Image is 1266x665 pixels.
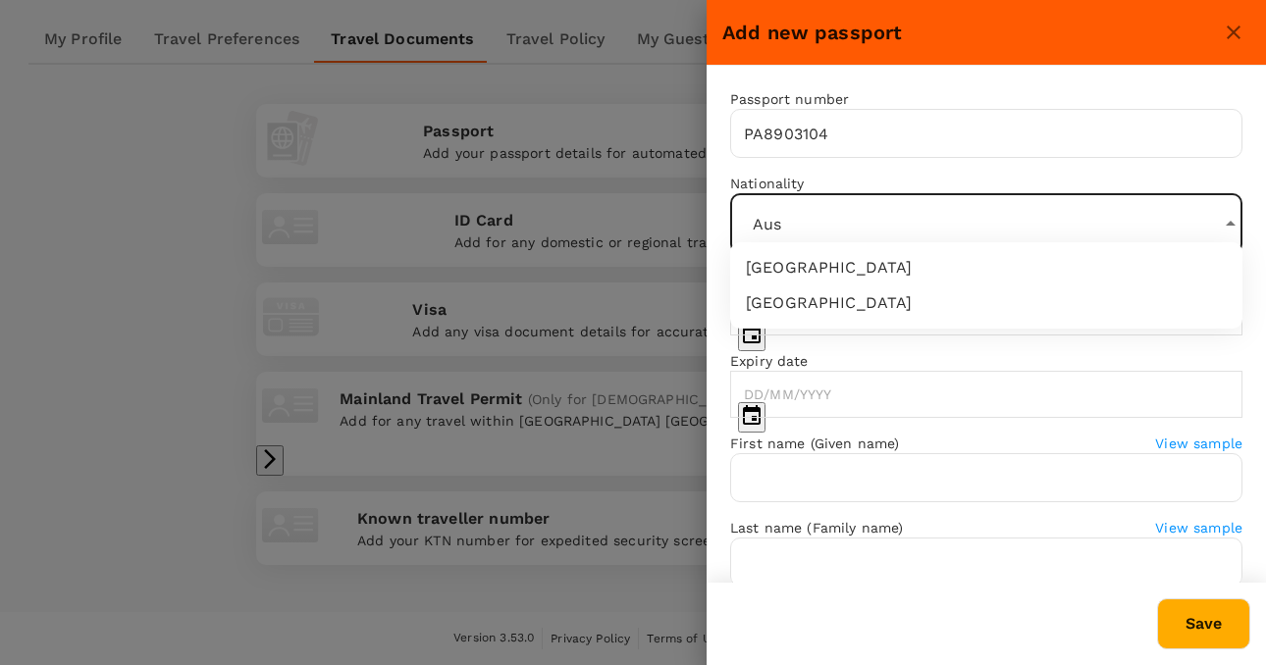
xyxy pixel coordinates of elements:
span: View sample [1155,435,1242,451]
h6: Add new passport [722,17,1217,48]
button: Save [1157,598,1250,649]
button: Choose date [738,321,765,351]
button: Close [1217,210,1244,237]
li: [GEOGRAPHIC_DATA] [730,250,1242,285]
button: close [1217,16,1250,49]
div: Passport number [730,89,1242,109]
span: View sample [1155,520,1242,536]
div: Last name (Family name) [730,518,1155,537]
div: Expiry date [730,351,1242,371]
button: Choose date [738,402,765,433]
input: Select or search nationality [739,199,1234,248]
li: [GEOGRAPHIC_DATA] [730,285,1242,321]
div: First name (Given name) [730,434,1155,453]
div: Nationality [730,174,1242,193]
